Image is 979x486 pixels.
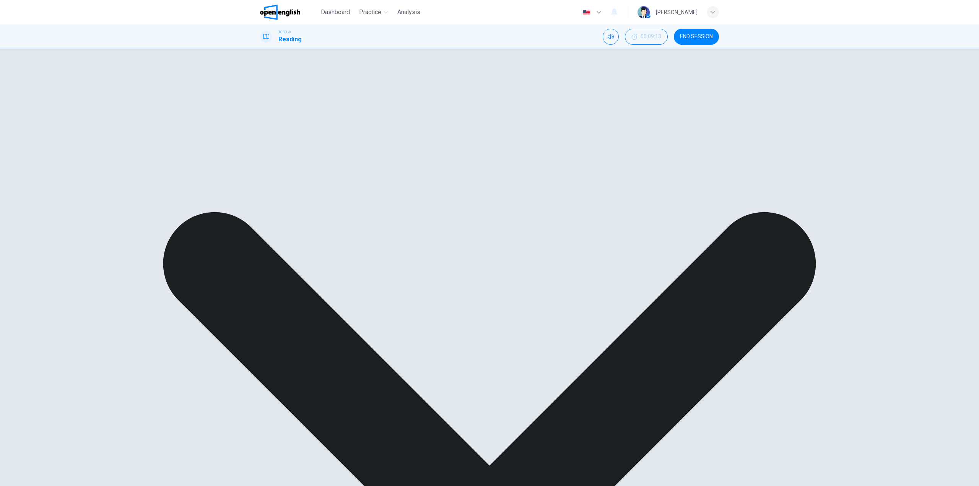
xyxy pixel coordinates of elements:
a: OpenEnglish logo [260,5,318,20]
div: Hide [625,29,668,45]
button: END SESSION [674,29,719,45]
button: Analysis [394,5,423,19]
span: Dashboard [321,8,350,17]
h1: Reading [278,35,302,44]
span: END SESSION [680,34,713,40]
button: 00:09:13 [625,29,668,45]
span: TOEFL® [278,29,291,35]
span: Practice [359,8,381,17]
div: Mute [603,29,619,45]
button: Practice [356,5,391,19]
div: [PERSON_NAME] [656,8,698,17]
span: 00:09:13 [641,34,661,40]
img: Profile picture [637,6,650,18]
span: Analysis [397,8,420,17]
img: OpenEnglish logo [260,5,300,20]
img: en [582,10,591,15]
button: Dashboard [318,5,353,19]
